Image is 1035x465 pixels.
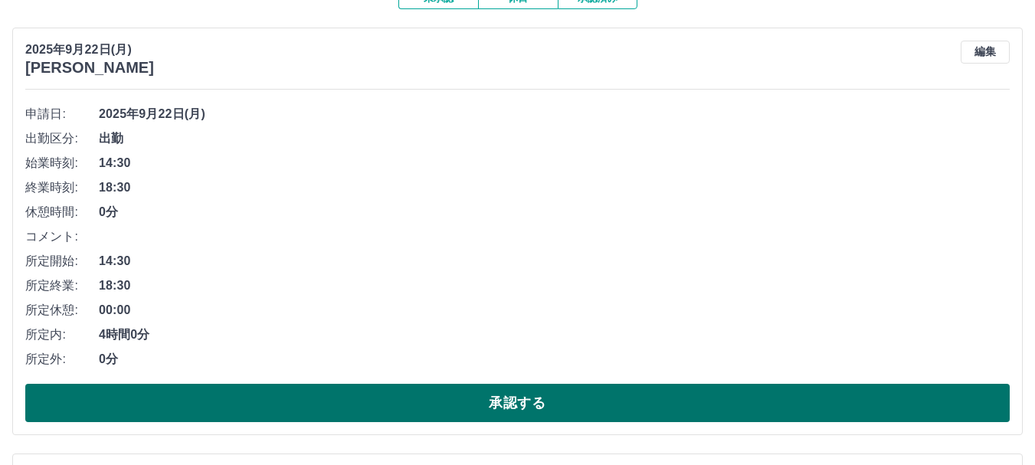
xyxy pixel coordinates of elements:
[25,384,1010,422] button: 承認する
[25,41,154,59] p: 2025年9月22日(月)
[25,252,99,270] span: 所定開始:
[99,326,1010,344] span: 4時間0分
[25,228,99,246] span: コメント:
[25,350,99,368] span: 所定外:
[99,154,1010,172] span: 14:30
[99,277,1010,295] span: 18:30
[99,252,1010,270] span: 14:30
[25,154,99,172] span: 始業時刻:
[99,178,1010,197] span: 18:30
[99,105,1010,123] span: 2025年9月22日(月)
[25,129,99,148] span: 出勤区分:
[25,178,99,197] span: 終業時刻:
[25,59,154,77] h3: [PERSON_NAME]
[25,326,99,344] span: 所定内:
[99,129,1010,148] span: 出勤
[25,203,99,221] span: 休憩時間:
[25,105,99,123] span: 申請日:
[25,277,99,295] span: 所定終業:
[25,301,99,319] span: 所定休憩:
[99,301,1010,319] span: 00:00
[99,350,1010,368] span: 0分
[961,41,1010,64] button: 編集
[99,203,1010,221] span: 0分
